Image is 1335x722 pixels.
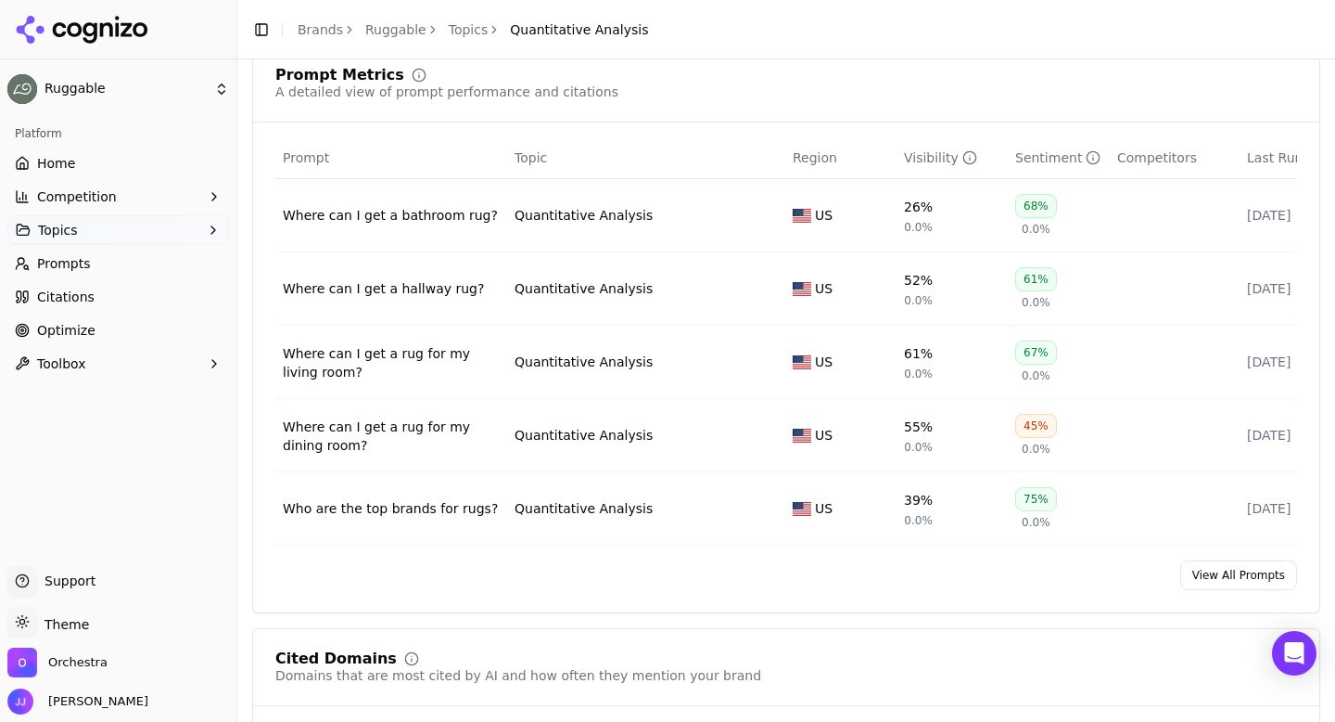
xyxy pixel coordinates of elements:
[1272,631,1316,676] div: Open Intercom Messenger
[44,81,207,97] span: Ruggable
[275,68,404,83] div: Prompt Metrics
[1247,426,1334,445] div: [DATE]
[37,355,86,373] span: Toolbox
[904,293,933,308] span: 0.0%
[298,20,648,39] nav: breadcrumb
[785,137,896,179] th: Region
[283,418,500,455] a: Where can I get a rug for my dining room?
[1015,414,1057,438] div: 45%
[793,282,811,296] img: US flag
[1110,137,1240,179] th: Competitors
[37,187,117,206] span: Competition
[1247,499,1334,518] div: [DATE]
[7,215,229,245] button: Topics
[283,148,329,167] span: Prompt
[1247,148,1303,167] span: Last Run
[793,355,811,369] img: US flag
[904,148,977,167] div: Visibility
[7,282,229,312] a: Citations
[7,249,229,278] a: Prompts
[365,20,426,39] a: Ruggable
[515,499,653,518] a: Quantitative Analysis
[7,689,148,715] button: Open user button
[515,353,653,371] a: Quantitative Analysis
[1008,137,1110,179] th: sentiment
[507,137,785,179] th: Topic
[815,353,833,371] span: US
[815,426,833,445] span: US
[904,367,933,381] span: 0.0%
[904,344,933,363] div: 61%
[37,154,75,173] span: Home
[896,137,1008,179] th: brandMentionRate
[275,651,397,666] div: Cited Domains
[7,648,108,677] button: Open organization switcher
[449,20,489,39] a: Topics
[1247,279,1334,298] div: [DATE]
[7,349,229,379] button: Toolbox
[7,182,229,212] button: Competition
[7,148,229,178] a: Home
[1015,148,1100,167] div: Sentiment
[904,220,933,235] span: 0.0%
[283,344,500,381] a: Where can I get a rug for my living room?
[37,617,89,632] span: Theme
[1015,341,1057,365] div: 67%
[904,491,933,509] div: 39%
[283,206,500,225] a: Where can I get a bathroom rug?
[904,198,933,216] div: 26%
[815,279,833,298] span: US
[298,22,343,37] a: Brands
[904,440,933,455] span: 0.0%
[515,148,547,167] span: Topic
[1022,515,1050,530] span: 0.0%
[1022,442,1050,457] span: 0.0%
[515,279,653,298] a: Quantitative Analysis
[1117,148,1197,167] span: Competitors
[793,502,811,516] img: US flag
[793,148,837,167] span: Region
[38,221,78,239] span: Topics
[7,74,37,104] img: Ruggable
[275,83,618,101] div: A detailed view of prompt performance and citations
[515,426,653,445] a: Quantitative Analysis
[515,206,653,225] a: Quantitative Analysis
[37,321,95,340] span: Optimize
[7,689,33,715] img: Jeff Jensen
[41,693,148,710] span: [PERSON_NAME]
[275,666,761,685] div: Domains that are most cited by AI and how often they mention your brand
[1022,368,1050,383] span: 0.0%
[283,279,500,298] a: Where can I get a hallway rug?
[815,206,833,225] span: US
[904,513,933,528] span: 0.0%
[815,499,833,518] span: US
[1022,222,1050,237] span: 0.0%
[48,654,108,671] span: Orchestra
[1247,206,1334,225] div: [DATE]
[37,572,95,590] span: Support
[37,288,95,306] span: Citations
[1015,487,1057,511] div: 75%
[7,119,229,148] div: Platform
[1180,561,1297,590] a: View All Prompts
[1015,267,1057,291] div: 61%
[793,209,811,223] img: US flag
[7,316,229,345] a: Optimize
[275,137,1297,546] div: Data table
[510,20,648,39] span: Quantitative Analysis
[275,137,507,179] th: Prompt
[283,499,500,518] a: Who are the top brands for rugs?
[1247,353,1334,371] div: [DATE]
[904,271,933,290] div: 52%
[37,254,91,273] span: Prompts
[7,648,37,677] img: Orchestra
